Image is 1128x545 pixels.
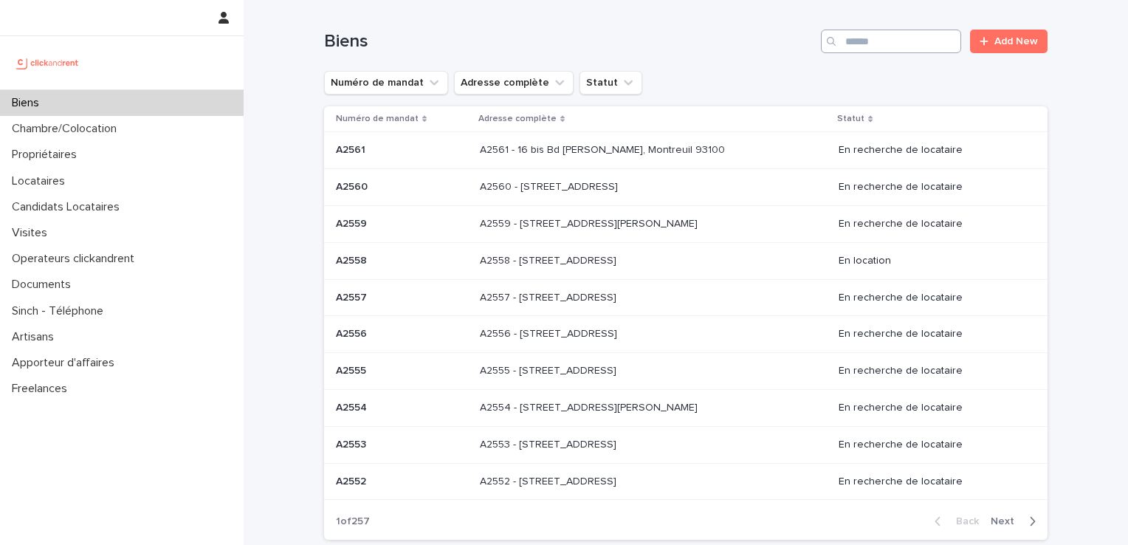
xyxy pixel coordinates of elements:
[839,402,1024,414] p: En recherche de locataire
[839,218,1024,230] p: En recherche de locataire
[336,399,370,414] p: A2554
[837,111,864,127] p: Statut
[480,473,619,488] p: A2552 - [STREET_ADDRESS]
[480,436,619,451] p: A2553 - [STREET_ADDRESS]
[6,356,126,370] p: Apporteur d'affaires
[480,289,619,304] p: A2557 - [STREET_ADDRESS]
[947,516,979,527] span: Back
[6,96,51,110] p: Biens
[6,304,115,318] p: Sinch - Téléphone
[6,382,79,396] p: Freelances
[324,316,1048,353] tr: A2556A2556 A2556 - [STREET_ADDRESS]A2556 - [STREET_ADDRESS] En recherche de locataire
[324,279,1048,316] tr: A2557A2557 A2557 - [STREET_ADDRESS]A2557 - [STREET_ADDRESS] En recherche de locataire
[6,252,146,266] p: Operateurs clickandrent
[6,148,89,162] p: Propriétaires
[839,292,1024,304] p: En recherche de locataire
[6,330,66,344] p: Artisans
[12,48,83,78] img: UCB0brd3T0yccxBKYDjQ
[839,476,1024,488] p: En recherche de locataire
[6,122,128,136] p: Chambre/Colocation
[336,215,370,230] p: A2559
[839,365,1024,377] p: En recherche de locataire
[985,515,1048,528] button: Next
[324,31,815,52] h1: Biens
[336,141,368,157] p: A2561
[336,252,370,267] p: A2558
[580,71,642,95] button: Statut
[454,71,574,95] button: Adresse complète
[839,144,1024,157] p: En recherche de locataire
[324,71,448,95] button: Numéro de mandat
[336,436,369,451] p: A2553
[480,252,619,267] p: A2558 - [STREET_ADDRESS]
[6,174,77,188] p: Locataires
[994,36,1038,47] span: Add New
[324,205,1048,242] tr: A2559A2559 A2559 - [STREET_ADDRESS][PERSON_NAME]A2559 - [STREET_ADDRESS][PERSON_NAME] En recherch...
[923,515,985,528] button: Back
[336,473,369,488] p: A2552
[324,504,382,540] p: 1 of 257
[839,181,1024,193] p: En recherche de locataire
[336,289,370,304] p: A2557
[324,353,1048,390] tr: A2555A2555 A2555 - [STREET_ADDRESS]A2555 - [STREET_ADDRESS] En recherche de locataire
[821,30,961,53] input: Search
[839,255,1024,267] p: En location
[480,399,701,414] p: A2554 - [STREET_ADDRESS][PERSON_NAME]
[480,362,619,377] p: A2555 - [STREET_ADDRESS]
[480,215,701,230] p: A2559 - [STREET_ADDRESS][PERSON_NAME]
[839,439,1024,451] p: En recherche de locataire
[480,141,728,157] p: A2561 - 16 bis Bd [PERSON_NAME], Montreuil 93100
[478,111,557,127] p: Adresse complète
[324,389,1048,426] tr: A2554A2554 A2554 - [STREET_ADDRESS][PERSON_NAME]A2554 - [STREET_ADDRESS][PERSON_NAME] En recherch...
[6,200,131,214] p: Candidats Locataires
[336,362,369,377] p: A2555
[480,325,620,340] p: A2556 - [STREET_ADDRESS]
[324,132,1048,169] tr: A2561A2561 A2561 - 16 bis Bd [PERSON_NAME], Montreuil 93100A2561 - 16 bis Bd [PERSON_NAME], Montr...
[324,463,1048,500] tr: A2552A2552 A2552 - [STREET_ADDRESS]A2552 - [STREET_ADDRESS] En recherche de locataire
[6,278,83,292] p: Documents
[480,178,621,193] p: A2560 - [STREET_ADDRESS]
[324,242,1048,279] tr: A2558A2558 A2558 - [STREET_ADDRESS]A2558 - [STREET_ADDRESS] En location
[336,111,419,127] p: Numéro de mandat
[336,325,370,340] p: A2556
[336,178,371,193] p: A2560
[970,30,1048,53] a: Add New
[991,516,1023,527] span: Next
[839,328,1024,340] p: En recherche de locataire
[324,426,1048,463] tr: A2553A2553 A2553 - [STREET_ADDRESS]A2553 - [STREET_ADDRESS] En recherche de locataire
[6,226,59,240] p: Visites
[324,169,1048,206] tr: A2560A2560 A2560 - [STREET_ADDRESS]A2560 - [STREET_ADDRESS] En recherche de locataire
